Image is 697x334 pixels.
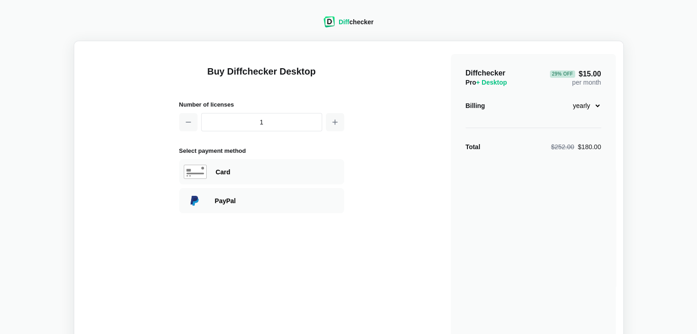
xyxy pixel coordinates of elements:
[476,79,507,86] span: + Desktop
[179,188,344,213] div: Paying with PayPal
[550,70,601,78] span: $15.00
[324,16,335,27] img: Diffchecker logo
[339,17,373,27] div: checker
[201,113,322,131] input: 1
[339,18,349,26] span: Diff
[179,65,344,89] h1: Buy Diffchecker Desktop
[551,142,601,151] div: $180.00
[216,167,340,177] div: Paying with Card
[466,101,485,110] div: Billing
[550,70,575,78] div: 29 % Off
[466,79,507,86] span: Pro
[179,100,344,109] h2: Number of licenses
[466,69,505,77] span: Diffchecker
[179,146,344,156] h2: Select payment method
[550,69,601,87] div: per month
[551,143,574,151] span: $252.00
[324,22,373,29] a: Diffchecker logoDiffchecker
[179,159,344,184] div: Paying with Card
[215,196,340,205] div: Paying with PayPal
[466,143,480,151] strong: Total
